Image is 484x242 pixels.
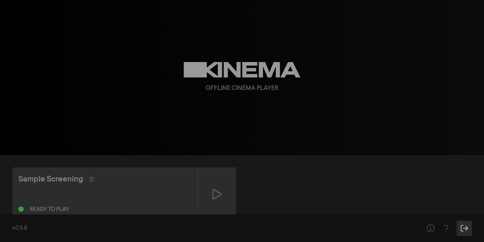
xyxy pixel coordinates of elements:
div: Ready to play [30,207,69,212]
div: v0.5.8 [12,224,407,232]
div: Sample Screening [18,173,83,185]
button: Sign Out [456,221,472,236]
button: Help [423,221,438,236]
button: Help [438,221,453,236]
div: Offline Cinema Player [205,84,279,93]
